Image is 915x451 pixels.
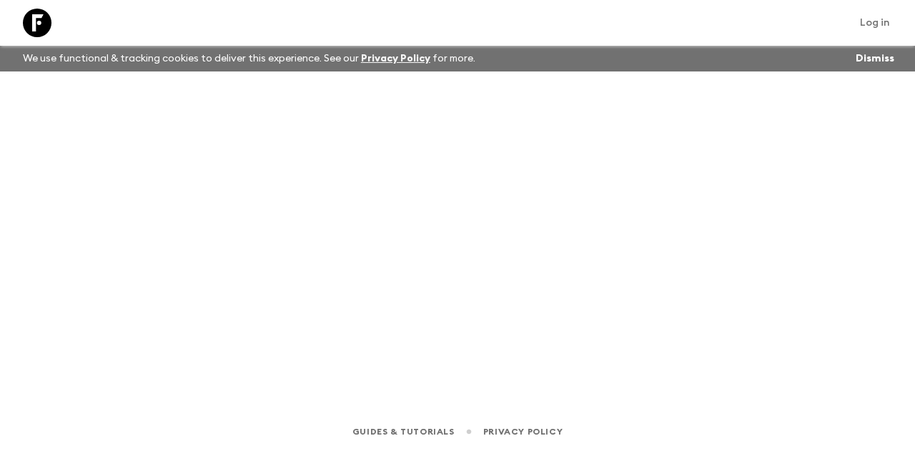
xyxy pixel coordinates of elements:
[852,49,898,69] button: Dismiss
[483,424,563,440] a: Privacy Policy
[17,46,481,71] p: We use functional & tracking cookies to deliver this experience. See our for more.
[852,13,898,33] a: Log in
[352,424,455,440] a: Guides & Tutorials
[361,54,430,64] a: Privacy Policy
